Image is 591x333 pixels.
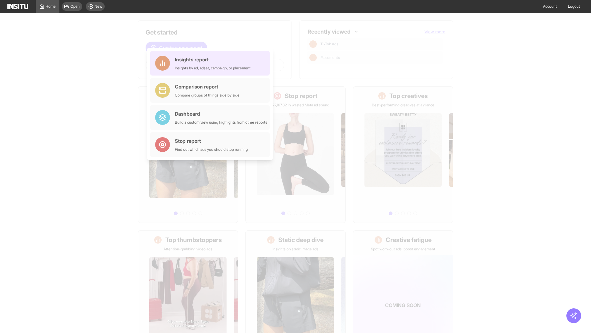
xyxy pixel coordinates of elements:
[46,4,56,9] span: Home
[175,56,251,63] div: Insights report
[94,4,102,9] span: New
[175,120,267,125] div: Build a custom view using highlights from other reports
[175,110,267,117] div: Dashboard
[175,66,251,71] div: Insights by ad, adset, campaign, or placement
[7,4,28,9] img: Logo
[175,147,248,152] div: Find out which ads you should stop running
[175,83,239,90] div: Comparison report
[175,93,239,98] div: Compare groups of things side by side
[70,4,80,9] span: Open
[175,137,248,145] div: Stop report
